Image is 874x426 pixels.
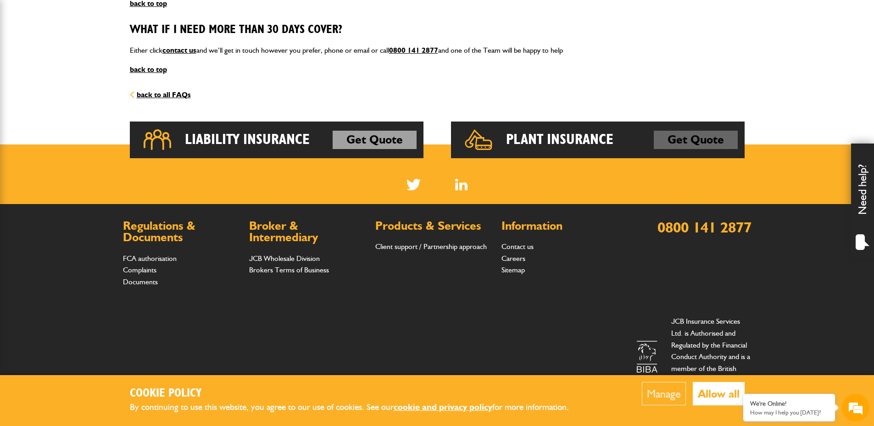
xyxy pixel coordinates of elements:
a: Complaints [123,266,156,274]
a: Sitemap [501,266,525,274]
h2: Information [501,220,618,232]
a: contact us [162,46,196,55]
a: Client support / Partnership approach [375,242,487,251]
a: Get Quote [333,131,417,149]
img: d_20077148190_company_1631870298795_20077148190 [16,51,39,64]
a: 0800 141 2877 [657,218,752,236]
a: back to top [130,65,167,74]
a: LinkedIn [455,179,468,190]
div: Minimize live chat window [150,5,173,27]
h2: Broker & Intermediary [249,220,366,243]
p: JCB Insurance Services Ltd. is Authorised and Regulated by the Financial Conduct Authority and is... [671,315,752,398]
a: FCA authorisation [123,254,177,263]
img: Linked In [455,179,468,190]
h2: Liability Insurance [185,131,310,149]
h2: Plant Insurance [506,131,613,149]
a: Get Quote [654,131,738,149]
button: Allow all [693,382,745,405]
h3: What if I need more than 30 Days cover? [130,23,745,37]
input: Enter your last name [12,85,167,105]
div: Chat with us now [48,51,154,63]
h2: Products & Services [375,220,492,232]
h2: Cookie Policy [130,387,584,401]
a: Careers [501,254,525,263]
a: back to all FAQs [130,90,191,99]
em: Start Chat [125,282,167,295]
div: Need help? [851,144,874,258]
a: Contact us [501,242,534,251]
div: We're Online! [750,400,828,408]
a: Documents [123,277,158,286]
a: Brokers Terms of Business [249,266,329,274]
p: How may I help you today? [750,409,828,416]
p: By continuing to use this website, you agree to our use of cookies. See our for more information. [130,400,584,415]
img: Twitter [406,179,421,190]
h2: Regulations & Documents [123,220,240,243]
button: Manage [642,382,686,405]
a: cookie and privacy policy [394,402,492,412]
textarea: Type your message and hit 'Enter' [12,166,167,275]
p: Either click and we’ll get in touch however you prefer, phone or email or call and one of the Tea... [130,44,745,56]
input: Enter your email address [12,112,167,132]
input: Enter your phone number [12,139,167,159]
a: JCB Wholesale Division [249,254,320,263]
a: 0800 141 2877 [389,46,438,55]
